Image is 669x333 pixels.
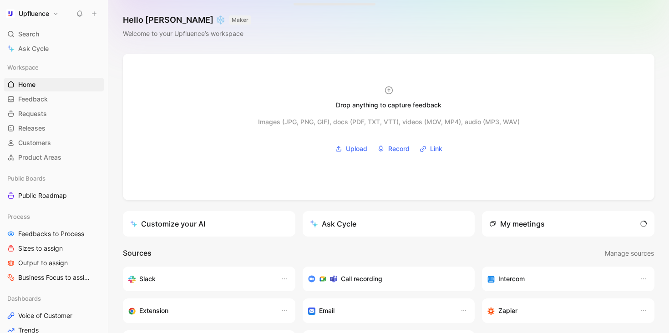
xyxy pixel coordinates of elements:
div: Dashboards [4,292,104,305]
span: Requests [18,109,47,118]
button: Ask Cycle [303,211,475,237]
h3: Intercom [498,273,525,284]
span: Business Focus to assign [18,273,91,282]
span: Workspace [7,63,39,72]
span: Voice of Customer [18,311,72,320]
div: Drop anything to capture feedback [336,100,441,111]
div: Images (JPG, PNG, GIF), docs (PDF, TXT, VTT), videos (MOV, MP4), audio (MP3, WAV) [258,116,520,127]
a: Output to assign [4,256,104,270]
div: ProcessFeedbacks to ProcessSizes to assignOutput to assignBusiness Focus to assign [4,210,104,284]
div: Search [4,27,104,41]
span: Upload [346,143,367,154]
h3: Extension [139,305,168,316]
a: Customize your AI [123,211,295,237]
a: Voice of Customer [4,309,104,323]
h1: Hello [PERSON_NAME] ❄️ [123,15,251,25]
div: Welcome to your Upfluence’s workspace [123,28,251,39]
span: Feedbacks to Process [18,229,84,238]
span: Customers [18,138,51,147]
a: Public Roadmap [4,189,104,202]
span: Link [430,143,442,154]
a: Home [4,78,104,91]
div: Capture feedback from thousands of sources with Zapier (survey results, recordings, sheets, etc). [487,305,631,316]
div: Public Boards [4,172,104,185]
span: Process [7,212,30,221]
button: MAKER [229,15,251,25]
span: Public Roadmap [18,191,67,200]
span: Record [388,143,410,154]
span: Public Boards [7,174,46,183]
div: Sync your customers, send feedback and get updates in Intercom [487,273,631,284]
span: Home [18,80,35,89]
a: Releases [4,121,104,135]
div: Ask Cycle [310,218,356,229]
button: Manage sources [604,247,654,259]
div: My meetings [489,218,545,229]
a: Feedbacks to Process [4,227,104,241]
span: Sizes to assign [18,244,63,253]
span: Product Areas [18,153,61,162]
span: Manage sources [605,248,654,259]
a: Business Focus to assign [4,271,104,284]
h3: Email [319,305,334,316]
a: Sizes to assign [4,242,104,255]
button: Record [374,142,413,156]
div: Sync your customers, send feedback and get updates in Slack [128,273,272,284]
span: Output to assign [18,258,68,267]
div: Forward emails to your feedback inbox [308,305,451,316]
h3: Call recording [341,273,382,284]
a: Product Areas [4,151,104,164]
span: Feedback [18,95,48,104]
a: Customers [4,136,104,150]
div: Customize your AI [130,218,205,229]
div: Workspace [4,61,104,74]
span: Releases [18,124,46,133]
span: Dashboards [7,294,41,303]
h1: Upfluence [19,10,49,18]
div: Capture feedback from anywhere on the web [128,305,272,316]
a: Feedback [4,92,104,106]
button: Link [416,142,446,156]
button: Upload [332,142,370,156]
div: Record & transcribe meetings from Zoom, Meet & Teams. [308,273,462,284]
div: Process [4,210,104,223]
h2: Sources [123,247,152,259]
div: Public BoardsPublic Roadmap [4,172,104,202]
h3: Slack [139,273,156,284]
img: Upfluence [6,9,15,18]
h3: Zapier [498,305,517,316]
span: Search [18,29,39,40]
button: UpfluenceUpfluence [4,7,61,20]
span: Ask Cycle [18,43,49,54]
a: Ask Cycle [4,42,104,55]
a: Requests [4,107,104,121]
